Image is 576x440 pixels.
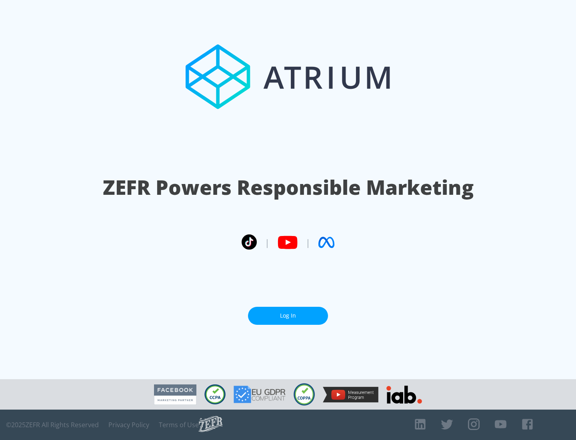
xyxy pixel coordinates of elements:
img: CCPA Compliant [204,384,226,404]
h1: ZEFR Powers Responsible Marketing [103,174,474,201]
img: YouTube Measurement Program [323,387,378,402]
a: Log In [248,307,328,325]
img: GDPR Compliant [234,386,286,403]
img: Facebook Marketing Partner [154,384,196,405]
a: Terms of Use [159,421,199,429]
span: | [306,236,310,248]
a: Privacy Policy [108,421,149,429]
img: IAB [386,386,422,404]
span: © 2025 ZEFR All Rights Reserved [6,421,99,429]
img: COPPA Compliant [294,383,315,406]
span: | [265,236,270,248]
